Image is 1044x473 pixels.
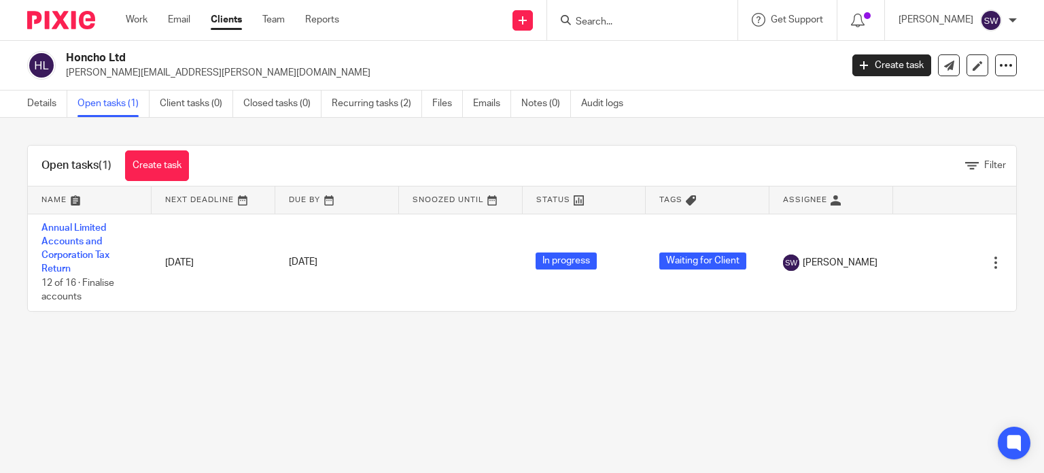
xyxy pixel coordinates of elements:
[852,54,931,76] a: Create task
[211,13,242,27] a: Clients
[536,252,597,270] span: In progress
[771,15,823,25] span: Get Support
[66,66,832,80] p: [PERSON_NAME][EMAIL_ADDRESS][PERSON_NAME][DOMAIN_NAME]
[262,13,285,27] a: Team
[783,255,799,271] img: svg%3E
[125,150,189,181] a: Create task
[980,10,1002,31] img: svg%3E
[27,11,95,29] img: Pixie
[581,91,633,117] a: Audit logs
[41,223,109,274] a: Annual Limited Accounts and Corporation Tax Return
[574,16,697,29] input: Search
[899,13,973,27] p: [PERSON_NAME]
[77,91,150,117] a: Open tasks (1)
[521,91,571,117] a: Notes (0)
[99,160,111,171] span: (1)
[289,258,317,267] span: [DATE]
[413,196,484,203] span: Snoozed Until
[659,196,682,203] span: Tags
[432,91,463,117] a: Files
[27,91,67,117] a: Details
[803,256,877,270] span: [PERSON_NAME]
[659,252,746,270] span: Waiting for Client
[473,91,511,117] a: Emails
[41,159,111,173] h1: Open tasks
[27,51,56,80] img: svg%3E
[332,91,422,117] a: Recurring tasks (2)
[126,13,147,27] a: Work
[536,196,570,203] span: Status
[305,13,339,27] a: Reports
[160,91,233,117] a: Client tasks (0)
[152,214,275,311] td: [DATE]
[243,91,321,117] a: Closed tasks (0)
[41,278,114,302] span: 12 of 16 · Finalise accounts
[168,13,190,27] a: Email
[66,51,679,65] h2: Honcho Ltd
[984,161,1006,170] span: Filter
